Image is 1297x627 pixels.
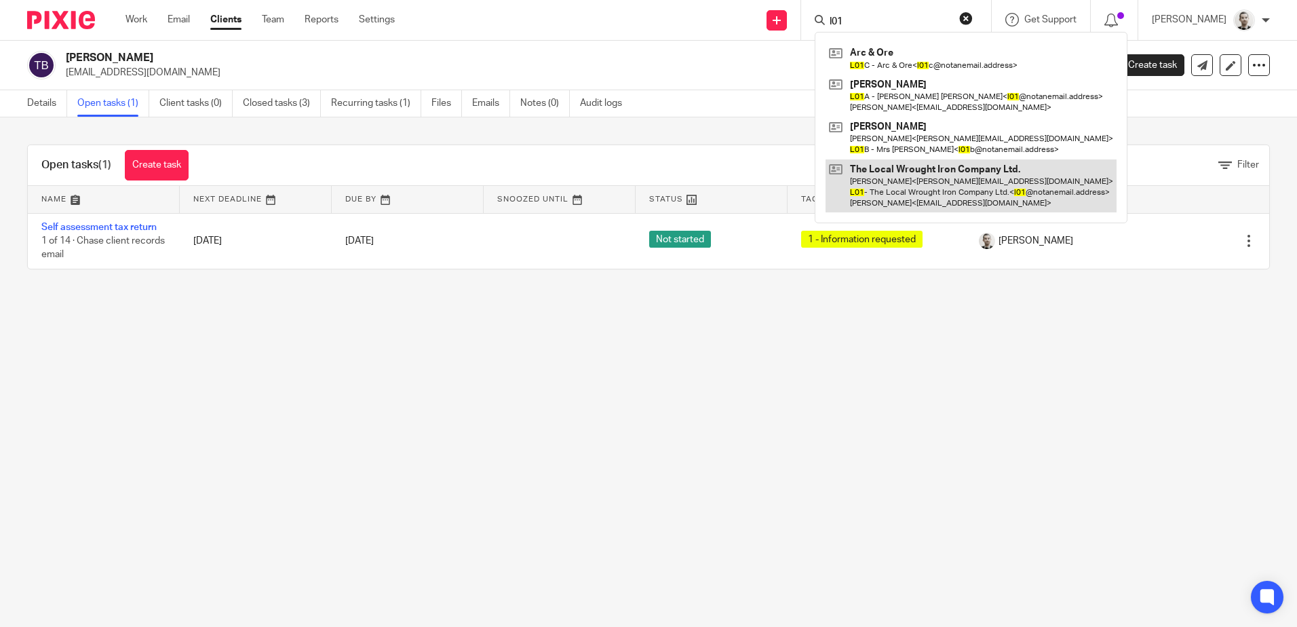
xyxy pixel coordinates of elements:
span: (1) [98,159,111,170]
a: Client tasks (0) [159,90,233,117]
a: Files [431,90,462,117]
a: Notes (0) [520,90,570,117]
h2: [PERSON_NAME] [66,51,881,65]
span: Not started [649,231,711,248]
td: [DATE] [180,213,332,269]
a: Open tasks (1) [77,90,149,117]
img: Pixie [27,11,95,29]
input: Search [828,16,950,28]
a: Audit logs [580,90,632,117]
img: svg%3E [27,51,56,79]
img: PS.png [979,233,995,249]
a: Emails [472,90,510,117]
a: Self assessment tax return [41,223,157,232]
span: Tags [801,195,824,203]
a: Email [168,13,190,26]
a: Create task [1106,54,1184,76]
span: Snoozed Until [497,195,568,203]
span: [DATE] [345,236,374,246]
span: Get Support [1024,15,1077,24]
img: PS.png [1233,9,1255,31]
button: Clear [959,12,973,25]
a: Details [27,90,67,117]
span: Status [649,195,683,203]
span: 1 of 14 · Chase client records email [41,236,165,260]
a: Create task [125,150,189,180]
a: Reports [305,13,338,26]
p: [PERSON_NAME] [1152,13,1226,26]
a: Team [262,13,284,26]
h1: Open tasks [41,158,111,172]
a: Clients [210,13,241,26]
a: Closed tasks (3) [243,90,321,117]
a: Settings [359,13,395,26]
a: Work [125,13,147,26]
p: [EMAIL_ADDRESS][DOMAIN_NAME] [66,66,1085,79]
span: 1 - Information requested [801,231,923,248]
span: Filter [1237,160,1259,170]
span: [PERSON_NAME] [999,234,1073,248]
a: Recurring tasks (1) [331,90,421,117]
